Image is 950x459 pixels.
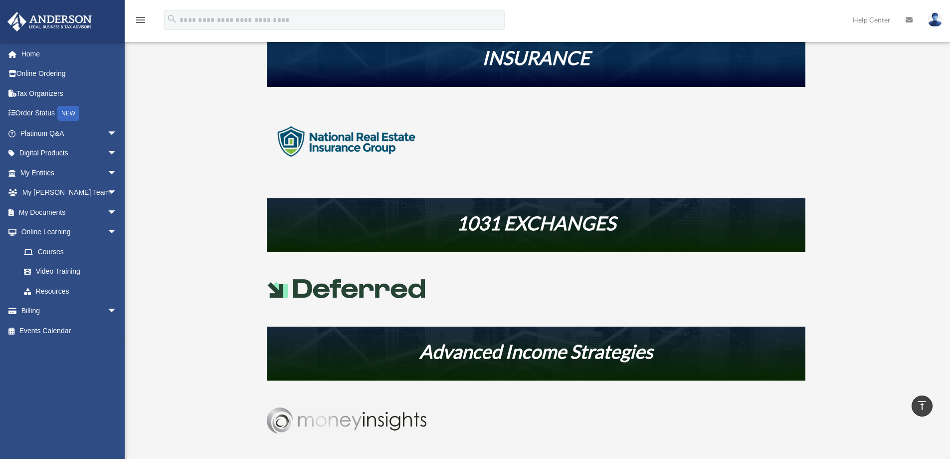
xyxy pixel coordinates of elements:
[7,222,132,242] a: Online Learningarrow_drop_down
[135,17,147,26] a: menu
[107,202,127,223] span: arrow_drop_down
[419,340,653,363] em: Advanced Income Strategies
[4,12,95,31] img: Anderson Advisors Platinum Portal
[7,301,132,321] a: Billingarrow_drop_down
[267,279,426,298] img: Deferred
[14,242,132,262] a: Courses
[7,202,132,222] a: My Documentsarrow_drop_down
[7,64,132,84] a: Online Ordering
[912,396,933,417] a: vertical_align_top
[57,106,79,121] div: NEW
[167,13,178,24] i: search
[482,46,590,69] em: INSURANCE
[7,103,132,124] a: Order StatusNEW
[107,163,127,183] span: arrow_drop_down
[916,400,928,412] i: vertical_align_top
[107,301,127,322] span: arrow_drop_down
[107,222,127,243] span: arrow_drop_down
[107,183,127,203] span: arrow_drop_down
[267,102,426,182] img: logo-nreig
[7,83,132,103] a: Tax Organizers
[928,12,943,27] img: User Pic
[267,408,426,434] img: Money-Insights-Logo-Silver NEW
[7,163,132,183] a: My Entitiesarrow_drop_down
[267,291,426,305] a: Deferred
[7,321,132,341] a: Events Calendar
[14,262,132,282] a: Video Training
[7,143,132,163] a: Digital Productsarrow_drop_down
[107,123,127,144] span: arrow_drop_down
[107,143,127,164] span: arrow_drop_down
[135,14,147,26] i: menu
[456,211,616,234] em: 1031 EXCHANGES
[7,183,132,203] a: My [PERSON_NAME] Teamarrow_drop_down
[14,281,127,301] a: Resources
[7,123,132,143] a: Platinum Q&Aarrow_drop_down
[7,44,132,64] a: Home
